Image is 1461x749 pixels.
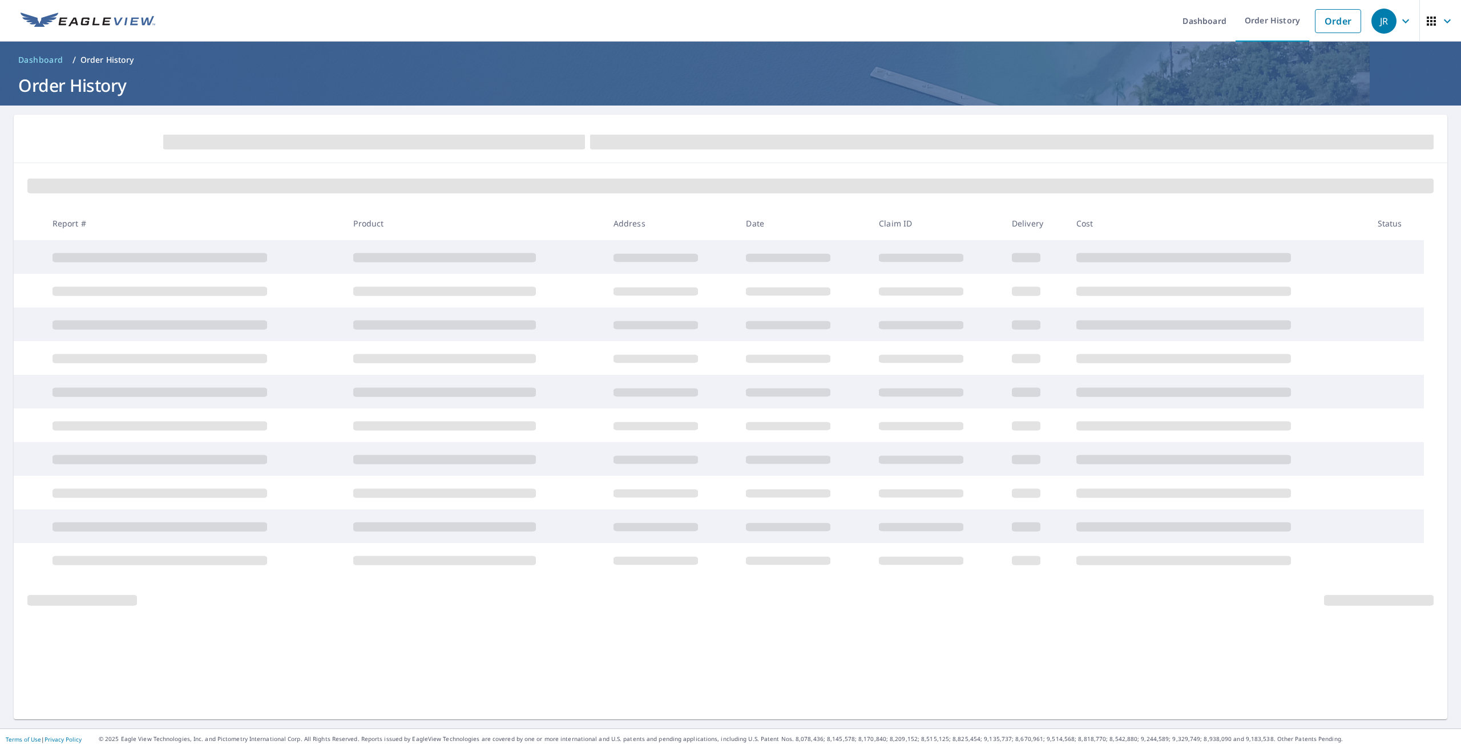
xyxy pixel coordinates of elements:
[870,207,1003,240] th: Claim ID
[1315,9,1361,33] a: Order
[18,54,63,66] span: Dashboard
[72,53,76,67] li: /
[14,51,1447,69] nav: breadcrumb
[344,207,604,240] th: Product
[1003,207,1067,240] th: Delivery
[21,13,155,30] img: EV Logo
[14,74,1447,97] h1: Order History
[1369,207,1424,240] th: Status
[6,736,82,743] p: |
[1067,207,1369,240] th: Cost
[14,51,68,69] a: Dashboard
[80,54,134,66] p: Order History
[6,735,41,743] a: Terms of Use
[604,207,737,240] th: Address
[45,735,82,743] a: Privacy Policy
[737,207,870,240] th: Date
[43,207,345,240] th: Report #
[1371,9,1397,34] div: JR
[99,735,1455,743] p: © 2025 Eagle View Technologies, Inc. and Pictometry International Corp. All Rights Reserved. Repo...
